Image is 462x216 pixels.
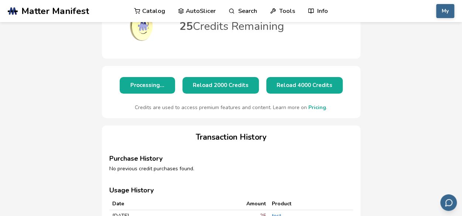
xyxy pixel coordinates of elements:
[179,21,284,32] p: Credits Remaining
[109,133,353,142] h2: Transaction History
[436,4,454,18] button: My
[120,77,175,94] button: Processing...
[109,166,353,172] p: No previous credit purchases found.
[266,77,343,94] button: Reload 4000 Credits
[185,198,269,210] th: Amount
[109,187,353,194] h3: Usage History
[109,198,185,210] th: Date
[269,198,353,210] th: Product
[179,19,193,34] strong: 25
[21,6,89,16] span: Matter Manifest
[109,155,353,163] h3: Purchase History
[308,104,326,111] a: Pricing
[109,105,353,111] div: Credits are used to access premium features and content. Learn more on .
[440,194,457,211] button: Send feedback via email
[182,77,259,94] button: Reload 2000 Credits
